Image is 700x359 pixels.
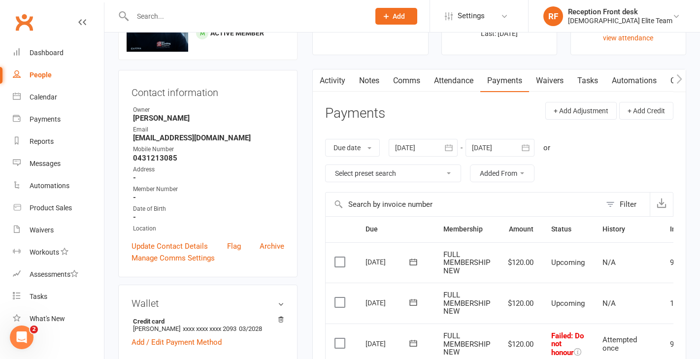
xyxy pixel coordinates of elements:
[133,173,284,182] strong: -
[210,29,264,37] span: Active member
[543,142,550,154] div: or
[133,154,284,163] strong: 0431213085
[443,250,490,275] span: FULL MEMBERSHIP NEW
[542,217,594,242] th: Status
[499,242,542,283] td: $120.00
[133,193,284,202] strong: -
[366,254,411,269] div: [DATE]
[620,198,636,210] div: Filter
[601,193,650,216] button: Filter
[325,139,380,157] button: Due date
[133,204,284,214] div: Date of Birth
[30,204,72,212] div: Product Sales
[603,34,653,42] a: view attendance
[13,64,104,86] a: People
[443,291,490,316] span: FULL MEMBERSHIP NEW
[13,219,104,241] a: Waivers
[13,153,104,175] a: Messages
[551,258,585,267] span: Upcoming
[529,69,570,92] a: Waivers
[239,325,262,332] span: 03/2028
[551,331,584,357] span: : Do not honour
[133,185,284,194] div: Member Number
[10,326,33,349] iframe: Intercom live chat
[602,335,637,353] span: Attempted once
[30,71,52,79] div: People
[13,131,104,153] a: Reports
[352,69,386,92] a: Notes
[132,316,284,334] li: [PERSON_NAME]
[480,69,529,92] a: Payments
[551,299,585,308] span: Upcoming
[133,224,284,233] div: Location
[133,114,284,123] strong: [PERSON_NAME]
[133,145,284,154] div: Mobile Number
[30,270,78,278] div: Assessments
[470,164,534,182] button: Added From
[568,16,672,25] div: [DEMOGRAPHIC_DATA] Elite Team
[594,217,661,242] th: History
[602,299,616,308] span: N/A
[545,102,617,120] button: + Add Adjustment
[313,69,352,92] a: Activity
[13,241,104,263] a: Workouts
[551,331,584,357] span: Failed
[133,318,279,325] strong: Credit card
[260,240,284,252] a: Archive
[133,125,284,134] div: Email
[30,137,54,145] div: Reports
[30,226,54,234] div: Waivers
[183,325,236,332] span: xxxx xxxx xxxx 2093
[366,295,411,310] div: [DATE]
[30,326,38,333] span: 2
[30,182,69,190] div: Automations
[458,5,485,27] span: Settings
[325,106,385,121] h3: Payments
[12,10,36,34] a: Clubworx
[602,258,616,267] span: N/A
[13,286,104,308] a: Tasks
[499,217,542,242] th: Amount
[132,252,215,264] a: Manage Comms Settings
[30,293,47,300] div: Tasks
[30,160,61,167] div: Messages
[133,105,284,115] div: Owner
[132,336,222,348] a: Add / Edit Payment Method
[427,69,480,92] a: Attendance
[13,308,104,330] a: What's New
[227,240,241,252] a: Flag
[13,263,104,286] a: Assessments
[132,298,284,309] h3: Wallet
[13,42,104,64] a: Dashboard
[30,248,59,256] div: Workouts
[133,213,284,222] strong: -
[619,102,673,120] button: + Add Credit
[130,9,363,23] input: Search...
[357,217,434,242] th: Due
[434,217,499,242] th: Membership
[13,108,104,131] a: Payments
[30,315,65,323] div: What's New
[13,86,104,108] a: Calendar
[30,115,61,123] div: Payments
[543,6,563,26] div: RF
[366,336,411,351] div: [DATE]
[386,69,427,92] a: Comms
[326,193,601,216] input: Search by invoice number
[568,7,672,16] div: Reception Front desk
[13,175,104,197] a: Automations
[570,69,605,92] a: Tasks
[13,197,104,219] a: Product Sales
[393,12,405,20] span: Add
[30,49,64,57] div: Dashboard
[133,133,284,142] strong: [EMAIL_ADDRESS][DOMAIN_NAME]
[132,83,284,98] h3: Contact information
[133,165,284,174] div: Address
[605,69,664,92] a: Automations
[499,283,542,324] td: $120.00
[30,93,57,101] div: Calendar
[443,331,490,357] span: FULL MEMBERSHIP NEW
[375,8,417,25] button: Add
[132,240,208,252] a: Update Contact Details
